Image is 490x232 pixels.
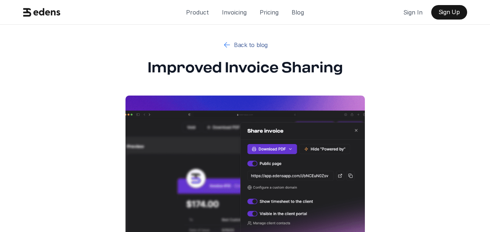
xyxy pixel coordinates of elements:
[254,5,284,20] a: Pricing
[180,5,215,20] a: Product
[186,7,209,18] p: Product
[438,9,460,16] p: Sign Up
[234,42,267,48] p: Back to blog
[431,5,467,20] a: Sign Up
[286,5,310,20] a: Blog
[214,36,276,54] a: Back to blog
[403,7,423,18] p: Sign In
[292,7,304,18] p: Blog
[398,5,428,20] a: Sign In
[260,7,279,18] p: Pricing
[125,59,365,77] h1: Improved Invoice Sharing
[216,5,252,20] a: Invoicing
[222,7,247,18] p: Invoicing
